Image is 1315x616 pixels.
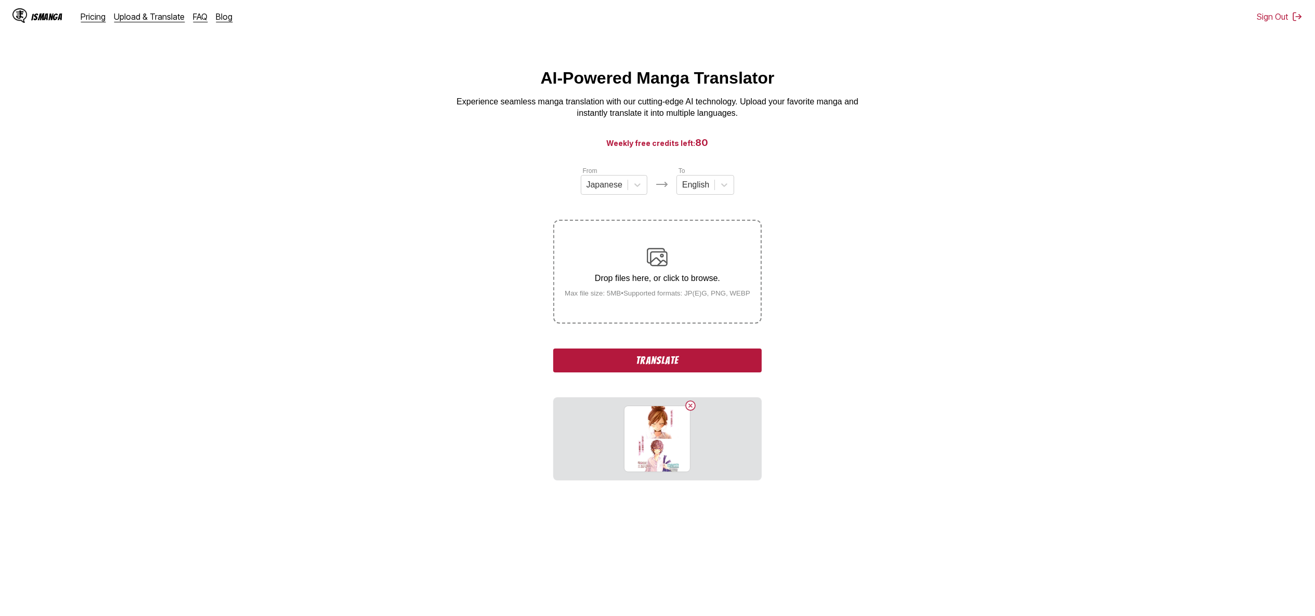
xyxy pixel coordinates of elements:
[12,8,27,23] img: IsManga Logo
[679,167,685,175] label: To
[583,167,597,175] label: From
[114,11,185,22] a: Upload & Translate
[684,399,697,412] button: Delete image
[656,178,668,191] img: Languages icon
[553,349,761,372] button: Translate
[556,274,759,283] p: Drop files here, or click to browse.
[696,137,709,148] span: 80
[25,136,1290,149] h3: Weekly free credits left:
[216,11,233,22] a: Blog
[12,8,81,25] a: IsManga LogoIsManga
[31,12,62,22] div: IsManga
[1292,11,1303,22] img: Sign out
[193,11,208,22] a: FAQ
[541,69,775,88] h1: AI-Powered Manga Translator
[450,96,866,119] p: Experience seamless manga translation with our cutting-edge AI technology. Upload your favorite m...
[1257,11,1303,22] button: Sign Out
[556,289,759,297] small: Max file size: 5MB • Supported formats: JP(E)G, PNG, WEBP
[81,11,106,22] a: Pricing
